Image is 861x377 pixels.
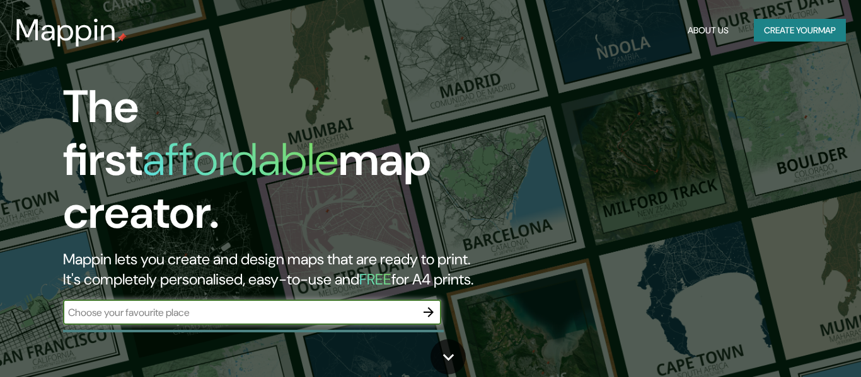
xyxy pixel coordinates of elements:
img: mappin-pin [117,33,127,43]
button: Create yourmap [754,19,846,42]
h3: Mappin [15,13,117,48]
button: About Us [683,19,734,42]
h5: FREE [359,269,391,289]
input: Choose your favourite place [63,305,416,320]
h1: The first map creator. [63,81,494,249]
h1: affordable [142,130,338,189]
h2: Mappin lets you create and design maps that are ready to print. It's completely personalised, eas... [63,249,494,290]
